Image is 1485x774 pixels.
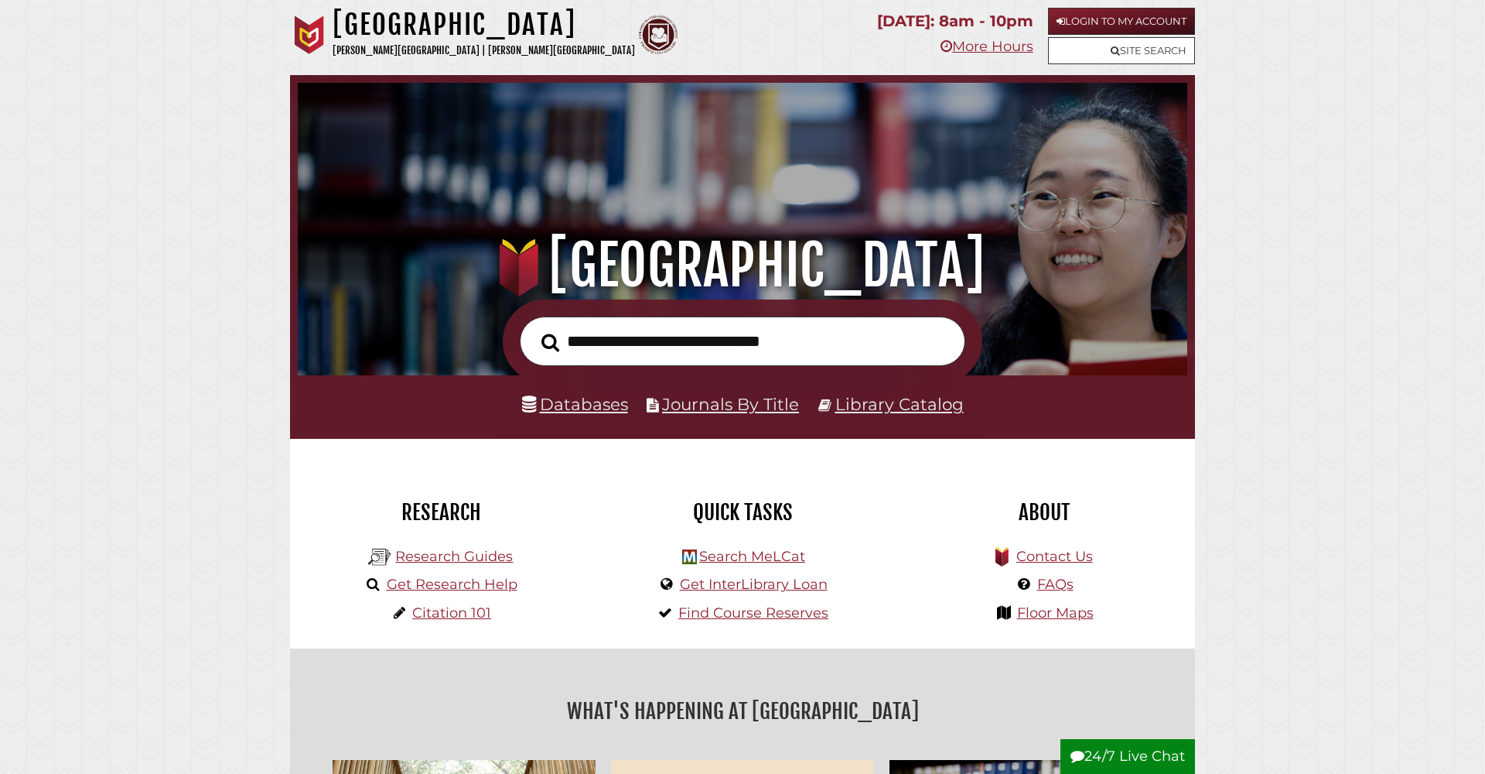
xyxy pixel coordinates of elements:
[1016,548,1093,565] a: Contact Us
[395,548,513,565] a: Research Guides
[320,231,1165,300] h1: [GEOGRAPHIC_DATA]
[368,546,391,569] img: Hekman Library Logo
[541,333,559,352] i: Search
[302,499,580,526] h2: Research
[1037,576,1074,593] a: FAQs
[680,576,828,593] a: Get InterLibrary Loan
[662,394,799,414] a: Journals By Title
[534,329,567,357] button: Search
[877,8,1033,35] p: [DATE]: 8am - 10pm
[302,694,1183,729] h2: What's Happening at [GEOGRAPHIC_DATA]
[333,8,635,42] h1: [GEOGRAPHIC_DATA]
[522,394,628,414] a: Databases
[905,499,1183,526] h2: About
[387,576,517,593] a: Get Research Help
[940,38,1033,55] a: More Hours
[333,42,635,60] p: [PERSON_NAME][GEOGRAPHIC_DATA] | [PERSON_NAME][GEOGRAPHIC_DATA]
[682,550,697,564] img: Hekman Library Logo
[639,15,678,54] img: Calvin Theological Seminary
[290,15,329,54] img: Calvin University
[678,604,828,622] a: Find Course Reserves
[603,499,882,526] h2: Quick Tasks
[835,394,964,414] a: Library Catalog
[1048,8,1195,35] a: Login to My Account
[1048,37,1195,64] a: Site Search
[1017,604,1094,622] a: Floor Maps
[412,604,491,622] a: Citation 101
[699,548,805,565] a: Search MeLCat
